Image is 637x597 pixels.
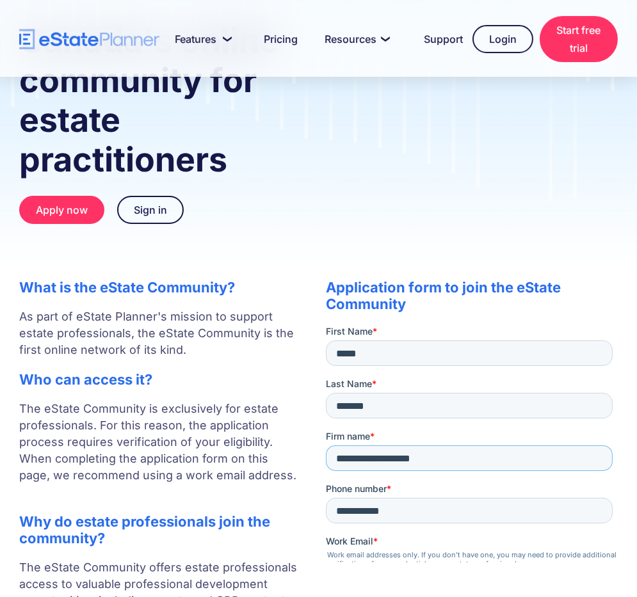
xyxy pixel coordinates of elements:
strong: Canada's online community for estate practitioners [19,20,279,180]
a: Resources [309,26,402,52]
a: Pricing [248,26,303,52]
h2: Why do estate professionals join the community? [19,513,300,546]
p: The eState Community is exclusively for estate professionals. For this reason, the application pr... [19,401,300,500]
a: Support [408,26,466,52]
iframe: To enrich screen reader interactions, please activate Accessibility in Grammarly extension settings [326,325,618,562]
a: Sign in [117,196,184,224]
h2: Who can access it? [19,371,300,388]
h2: Application form to join the eState Community [326,279,618,312]
h2: What is the eState Community? [19,279,300,296]
p: As part of eState Planner's mission to support estate professionals, the eState Community is the ... [19,308,300,358]
a: home [19,28,159,51]
a: Apply now [19,196,104,224]
a: Login [472,25,533,53]
a: Features [159,26,242,52]
a: Start free trial [540,16,618,62]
